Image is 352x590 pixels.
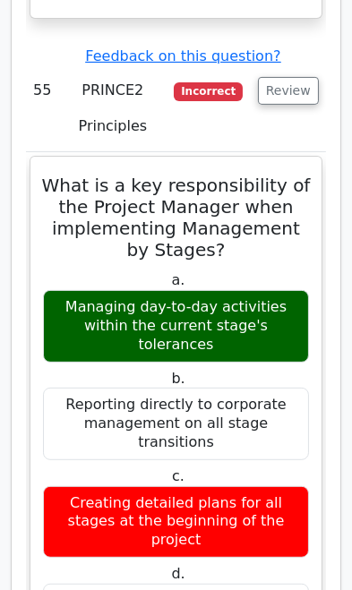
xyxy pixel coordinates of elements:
div: Reporting directly to corporate management on all stage transitions [43,388,309,459]
div: Managing day-to-day activities within the current stage's tolerances [43,290,309,362]
span: b. [171,370,185,387]
div: Creating detailed plans for all stages at the beginning of the project [43,486,309,558]
span: c. [172,467,185,484]
h5: What is a key responsibility of the Project Manager when implementing Management by Stages? [41,175,311,261]
span: a. [172,271,185,288]
span: Incorrect [174,82,243,100]
button: Review [258,77,319,105]
td: PRINCE2 Principles [59,65,167,152]
td: 55 [26,65,59,152]
span: d. [171,565,185,582]
a: Feedback on this question? [85,47,280,64]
